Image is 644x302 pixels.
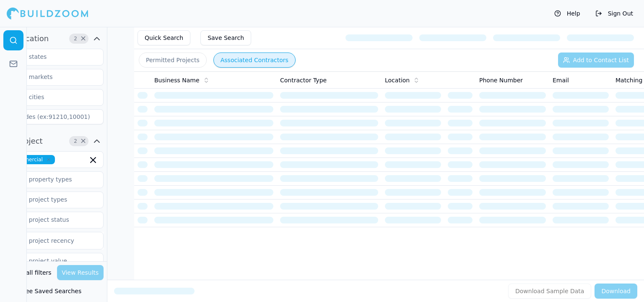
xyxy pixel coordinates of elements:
[4,69,93,84] input: Select markets
[7,265,54,280] button: Clear all filters
[17,33,49,45] span: Location
[385,76,410,84] span: Location
[138,30,190,45] button: Quick Search
[591,7,637,20] button: Sign Out
[280,76,327,84] span: Contractor Type
[213,53,296,68] button: Associated Contractors
[200,30,251,45] button: Save Search
[80,37,86,41] span: Clear Location filters
[4,192,93,207] input: Select project types
[17,135,43,147] span: Project
[9,155,55,164] span: Commercial
[4,172,93,187] input: Select property types
[3,32,104,45] button: Location2Clear Location filters
[71,137,80,145] span: 2
[3,134,104,148] button: Project2Clear Project filters
[550,7,584,20] button: Help
[154,76,200,84] span: Business Name
[3,284,104,299] button: See Saved Searches
[4,49,93,64] input: Select states
[71,34,80,43] span: 2
[4,253,93,268] input: Select project value
[80,139,86,143] span: Clear Project filters
[139,53,207,68] button: Permitted Projects
[553,76,569,84] span: Email
[479,76,523,84] span: Phone Number
[4,212,93,227] input: Select project status
[3,109,104,124] input: Zipcodes (ex:91210,10001)
[4,89,93,105] input: Select cities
